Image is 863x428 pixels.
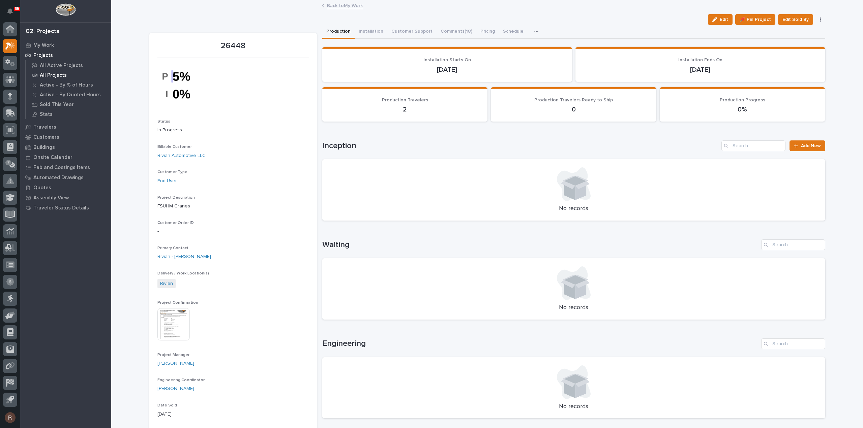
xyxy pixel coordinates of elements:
[678,58,722,62] span: Installation Ends On
[423,58,471,62] span: Installation Starts On
[33,205,89,211] p: Traveler Status Details
[801,143,821,148] span: Add New
[499,105,648,113] p: 0
[56,3,76,16] img: Workspace Logo
[20,50,111,60] a: Projects
[3,4,17,18] button: Notifications
[20,183,111,193] a: Quotes
[330,105,480,113] p: 2
[157,246,188,250] span: Primary Contact
[157,378,205,382] span: Engineering Coordinator
[33,42,54,48] p: My Work
[157,360,194,367] a: [PERSON_NAME]
[499,25,528,39] button: Schedule
[157,228,309,235] p: -
[330,304,817,311] p: No records
[40,102,74,108] p: Sold This Year
[720,17,728,23] span: Edit
[8,8,17,19] div: Notifications65
[157,152,206,159] a: Rivian Automotive LLC
[33,53,53,59] p: Projects
[330,403,817,410] p: No records
[20,172,111,183] a: Automated Drawings
[782,15,809,24] span: Edit Sold By
[708,14,733,25] button: Edit
[327,1,363,9] a: Back toMy Work
[387,25,437,39] button: Customer Support
[3,410,17,425] button: users-avatar
[330,66,564,74] p: [DATE]
[735,14,775,25] button: 📌 Pin Project
[437,25,476,39] button: Comments (18)
[157,271,209,275] span: Delivery / Work Location(s)
[157,385,194,392] a: [PERSON_NAME]
[157,301,198,305] span: Project Confirmation
[157,196,195,200] span: Project Description
[668,105,817,113] p: 0%
[322,240,758,250] h1: Waiting
[33,124,56,130] p: Travelers
[382,98,428,102] span: Production Travelers
[33,155,72,161] p: Onsite Calendar
[761,239,825,250] input: Search
[157,253,211,260] a: Rivian - [PERSON_NAME]
[33,195,69,201] p: Assembly View
[584,66,817,74] p: [DATE]
[157,221,194,225] span: Customer Order ID
[157,353,189,357] span: Project Manager
[33,165,90,171] p: Fab and Coatings Items
[20,132,111,142] a: Customers
[157,177,177,185] a: End User
[40,111,53,118] p: Stats
[40,63,83,69] p: All Active Projects
[20,40,111,50] a: My Work
[322,339,758,349] h1: Engineering
[157,403,177,407] span: Date Sold
[790,140,825,151] a: Add New
[20,122,111,132] a: Travelers
[322,141,719,151] h1: Inception
[330,205,817,212] p: No records
[322,25,355,39] button: Production
[26,80,111,90] a: Active - By % of Hours
[157,62,208,108] img: syi1dZjbBrWZjqwv8wR7NTQOkueH87cEGTKoekp-2JY
[157,127,309,134] p: In Progress
[15,6,19,11] p: 65
[157,203,309,210] p: FSUHM Cranes
[157,170,187,174] span: Customer Type
[721,140,785,151] input: Search
[40,92,101,98] p: Active - By Quoted Hours
[476,25,499,39] button: Pricing
[20,162,111,172] a: Fab and Coatings Items
[20,203,111,213] a: Traveler Status Details
[26,109,111,119] a: Stats
[157,411,309,418] p: [DATE]
[40,72,67,78] p: All Projects
[720,98,765,102] span: Production Progress
[157,120,170,124] span: Status
[740,15,771,24] span: 📌 Pin Project
[160,280,173,287] a: Rivian
[778,14,813,25] button: Edit Sold By
[33,185,51,191] p: Quotes
[157,145,192,149] span: Billable Customer
[355,25,387,39] button: Installation
[26,100,111,109] a: Sold This Year
[20,193,111,203] a: Assembly View
[534,98,613,102] span: Production Travelers Ready to Ship
[157,41,309,51] p: 26448
[33,175,84,181] p: Automated Drawings
[40,82,93,88] p: Active - By % of Hours
[20,142,111,152] a: Buildings
[33,134,59,140] p: Customers
[26,61,111,70] a: All Active Projects
[26,28,59,35] div: 02. Projects
[26,70,111,80] a: All Projects
[20,152,111,162] a: Onsite Calendar
[26,90,111,99] a: Active - By Quoted Hours
[761,338,825,349] input: Search
[33,144,55,151] p: Buildings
